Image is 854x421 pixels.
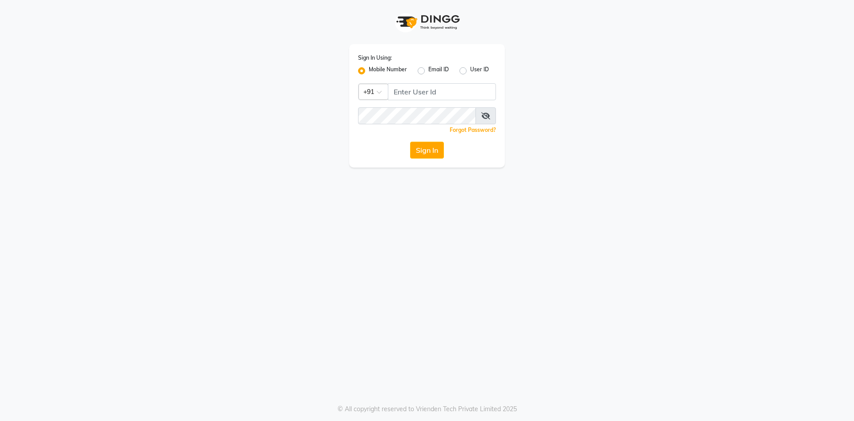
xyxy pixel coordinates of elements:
img: logo1.svg [391,9,463,35]
input: Username [388,83,496,100]
label: Email ID [428,65,449,76]
label: Mobile Number [369,65,407,76]
input: Username [358,107,476,124]
label: User ID [470,65,489,76]
label: Sign In Using: [358,54,392,62]
a: Forgot Password? [450,127,496,133]
button: Sign In [410,142,444,159]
